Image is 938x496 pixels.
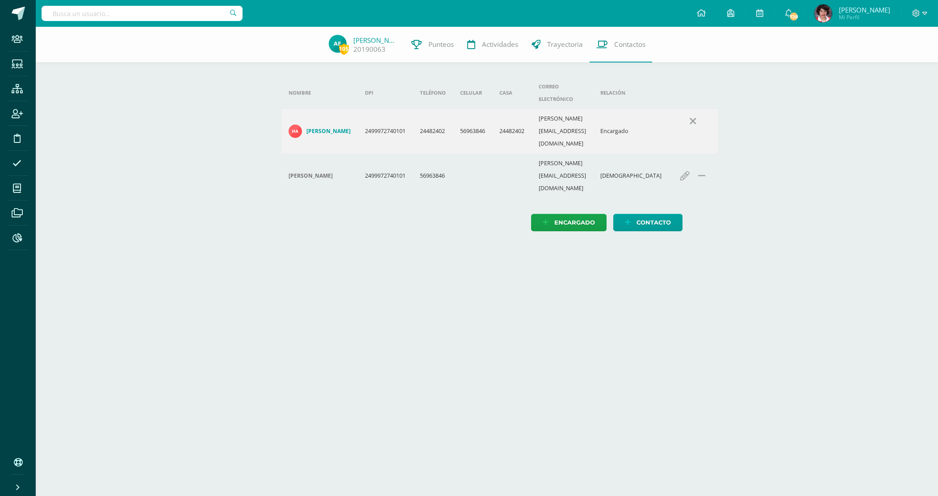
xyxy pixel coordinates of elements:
td: 24482402 [413,109,453,154]
span: Mi Perfil [839,13,890,21]
th: Nombre [281,77,358,109]
td: 56963846 [453,109,492,154]
img: 7317519db6261bffecf7f1d828d3bbdc.png [329,35,347,53]
input: Busca un usuario... [42,6,243,21]
a: Actividades [461,27,525,63]
img: 398837418bd67b3dd0aac0558958cc37.png [814,4,832,22]
a: 20190063 [353,45,385,54]
td: 2499972740101 [358,109,413,154]
th: DPI [358,77,413,109]
img: aa52c47c674fd4700eb85a2bf1d614cc.png [289,125,302,138]
span: Punteos [428,40,454,49]
th: Teléfono [413,77,453,109]
span: Trayectoria [547,40,583,49]
a: Contactos [590,27,652,63]
a: [PERSON_NAME] [353,36,398,45]
h4: [PERSON_NAME] [306,128,351,135]
a: [PERSON_NAME] [289,125,351,138]
td: 24482402 [492,109,532,154]
span: Contacto [636,214,671,231]
h4: [PERSON_NAME] [289,172,333,179]
th: Casa [492,77,532,109]
td: Encargado [593,109,669,154]
a: Punteos [405,27,461,63]
a: Trayectoria [525,27,590,63]
span: 105 [339,43,349,54]
span: Encargado [554,214,595,231]
td: [PERSON_NAME][EMAIL_ADDRESS][DOMAIN_NAME] [532,154,593,198]
td: [PERSON_NAME][EMAIL_ADDRESS][DOMAIN_NAME] [532,109,593,154]
td: 56963846 [413,154,453,198]
th: Relación [593,77,669,109]
th: Celular [453,77,492,109]
span: 728 [789,12,799,21]
a: Encargado [531,214,607,231]
a: Contacto [613,214,683,231]
span: Actividades [482,40,518,49]
td: [DEMOGRAPHIC_DATA] [593,154,669,198]
th: Correo electrónico [532,77,593,109]
span: Contactos [614,40,645,49]
div: Haroldo Fonseca [289,172,351,179]
span: [PERSON_NAME] [839,5,890,14]
td: 2499972740101 [358,154,413,198]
